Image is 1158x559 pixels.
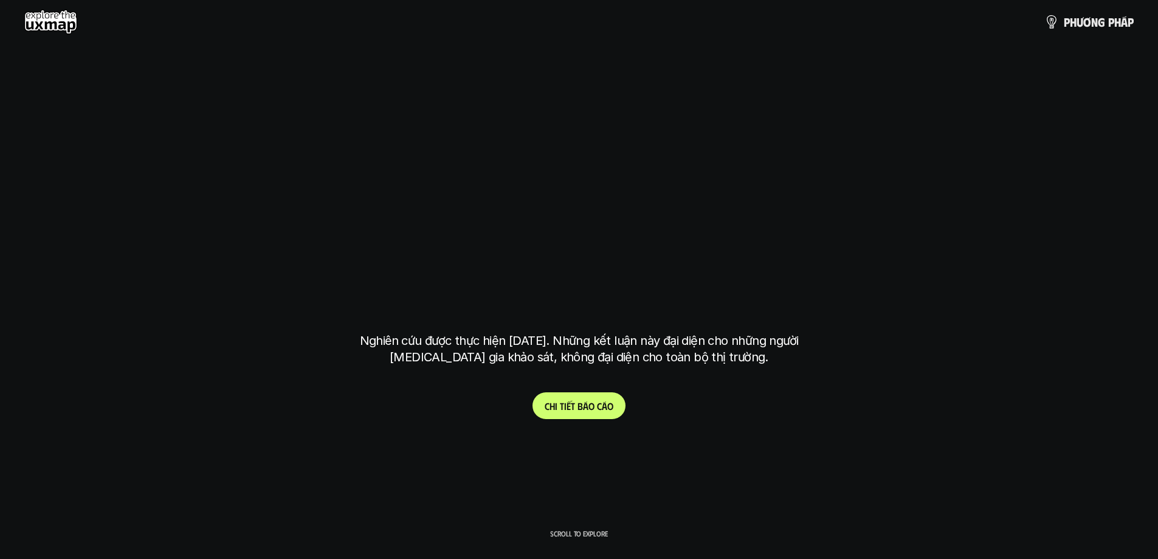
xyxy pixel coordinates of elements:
[550,529,608,538] p: Scroll to explore
[583,400,588,412] span: á
[597,400,602,412] span: c
[1121,15,1128,29] span: á
[588,400,595,412] span: o
[1114,15,1121,29] span: h
[351,333,807,366] p: Nghiên cứu được thực hiện [DATE]. Những kết luận này đại diện cho những người [MEDICAL_DATA] gia ...
[1083,15,1091,29] span: ơ
[564,400,567,412] span: i
[550,400,555,412] span: h
[1108,15,1114,29] span: p
[571,400,575,412] span: t
[357,159,801,210] h1: phạm vi công việc của
[545,400,550,412] span: C
[560,400,564,412] span: t
[1091,15,1098,29] span: n
[555,400,557,412] span: i
[577,400,583,412] span: b
[607,400,613,412] span: o
[1098,15,1105,29] span: g
[602,400,607,412] span: á
[1064,15,1070,29] span: p
[1070,15,1077,29] span: h
[1044,10,1134,34] a: phươngpháp
[532,392,626,419] a: Chitiếtbáocáo
[362,255,796,306] h1: tại [GEOGRAPHIC_DATA]
[1077,15,1083,29] span: ư
[567,400,571,412] span: ế
[1128,15,1134,29] span: p
[537,129,630,143] h6: Kết quả nghiên cứu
